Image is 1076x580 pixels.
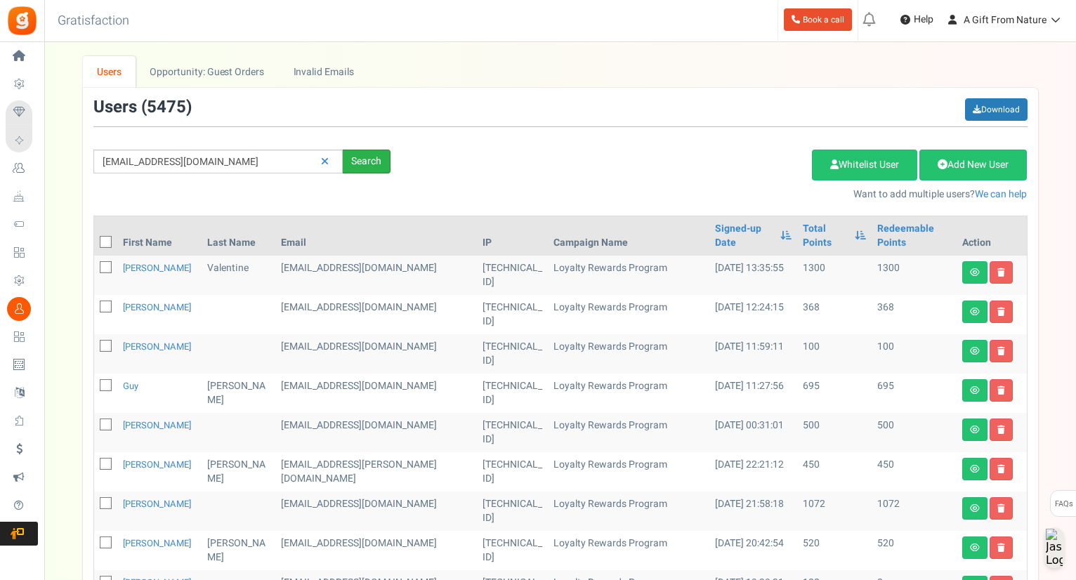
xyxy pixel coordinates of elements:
[970,543,980,552] i: View details
[275,492,477,531] td: RETAIL
[275,216,477,256] th: Email
[709,295,796,334] td: [DATE] 12:24:15
[709,374,796,413] td: [DATE] 11:27:56
[965,98,1028,121] a: Download
[548,531,709,570] td: Loyalty Rewards Program
[709,256,796,295] td: [DATE] 13:35:55
[797,374,872,413] td: 695
[477,413,548,452] td: [TECHNICAL_ID]
[202,452,276,492] td: [PERSON_NAME]
[123,261,191,275] a: [PERSON_NAME]
[477,374,548,413] td: [TECHNICAL_ID]
[970,308,980,316] i: View details
[477,256,548,295] td: [TECHNICAL_ID]
[970,426,980,434] i: View details
[997,465,1005,473] i: Delete user
[477,216,548,256] th: IP
[872,452,956,492] td: 450
[970,347,980,355] i: View details
[275,295,477,334] td: RETAIL
[970,268,980,277] i: View details
[202,256,276,295] td: Valentine
[872,413,956,452] td: 500
[548,216,709,256] th: Campaign Name
[812,150,917,180] a: Whitelist User
[136,56,278,88] a: Opportunity: Guest Orders
[147,95,186,119] span: 5475
[877,222,950,250] a: Redeemable Points
[275,413,477,452] td: RETAIL
[997,426,1005,434] i: Delete user
[123,301,191,314] a: [PERSON_NAME]
[709,452,796,492] td: [DATE] 22:21:12
[548,256,709,295] td: Loyalty Rewards Program
[957,216,1027,256] th: Action
[797,256,872,295] td: 1300
[314,150,336,174] a: Reset
[997,504,1005,513] i: Delete user
[477,452,548,492] td: [TECHNICAL_ID]
[93,150,343,173] input: Search by email or name
[202,531,276,570] td: [PERSON_NAME]
[997,308,1005,316] i: Delete user
[970,386,980,395] i: View details
[797,413,872,452] td: 500
[997,386,1005,395] i: Delete user
[872,256,956,295] td: 1300
[709,492,796,531] td: [DATE] 21:58:18
[910,13,933,27] span: Help
[797,531,872,570] td: 520
[477,492,548,531] td: [TECHNICAL_ID]
[412,187,1028,202] p: Want to add multiple users?
[275,452,477,492] td: RETAIL
[709,413,796,452] td: [DATE] 00:31:01
[123,340,191,353] a: [PERSON_NAME]
[1054,491,1073,518] span: FAQs
[919,150,1027,180] a: Add New User
[477,531,548,570] td: [TECHNICAL_ID]
[548,334,709,374] td: Loyalty Rewards Program
[970,465,980,473] i: View details
[477,334,548,374] td: [TECHNICAL_ID]
[123,379,138,393] a: Guy
[997,543,1005,552] i: Delete user
[872,492,956,531] td: 1072
[997,268,1005,277] i: Delete user
[117,216,202,256] th: First Name
[275,256,477,295] td: [EMAIL_ADDRESS][DOMAIN_NAME]
[784,8,852,31] a: Book a call
[83,56,136,88] a: Users
[477,295,548,334] td: [TECHNICAL_ID]
[123,418,191,432] a: [PERSON_NAME]
[997,347,1005,355] i: Delete user
[548,492,709,531] td: Loyalty Rewards Program
[548,295,709,334] td: Loyalty Rewards Program
[803,222,848,250] a: Total Points
[202,374,276,413] td: [PERSON_NAME]
[872,334,956,374] td: 100
[709,334,796,374] td: [DATE] 11:59:11
[42,7,145,35] h3: Gratisfaction
[797,452,872,492] td: 450
[548,452,709,492] td: Loyalty Rewards Program
[275,531,477,570] td: RETAIL
[895,8,939,31] a: Help
[872,374,956,413] td: 695
[275,334,477,374] td: RETAIL
[548,374,709,413] td: Loyalty Rewards Program
[123,497,191,510] a: [PERSON_NAME]
[343,150,391,173] div: Search
[872,295,956,334] td: 368
[797,334,872,374] td: 100
[715,222,773,250] a: Signed-up Date
[975,187,1027,202] a: We can help
[123,536,191,550] a: [PERSON_NAME]
[6,5,38,37] img: Gratisfaction
[797,492,872,531] td: 1072
[202,216,276,256] th: Last Name
[275,374,477,413] td: [EMAIL_ADDRESS][DOMAIN_NAME]
[964,13,1047,27] span: A Gift From Nature
[93,98,192,117] h3: Users ( )
[970,504,980,513] i: View details
[123,458,191,471] a: [PERSON_NAME]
